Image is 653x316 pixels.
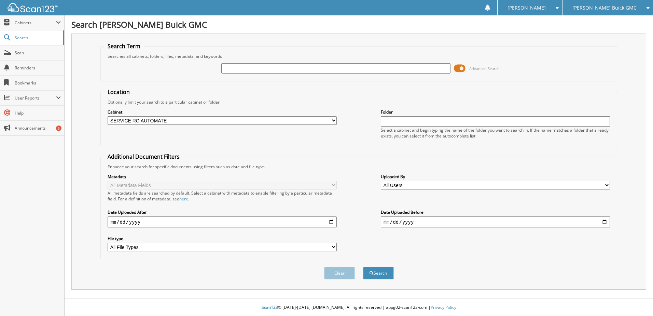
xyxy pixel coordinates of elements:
[179,196,188,202] a: here
[15,50,61,56] span: Scan
[324,267,355,279] button: Clear
[381,216,610,227] input: end
[104,164,613,170] div: Enhance your search for specific documents using filters such as date and file type.
[619,283,653,316] iframe: Chat Widget
[381,174,610,180] label: Uploaded By
[381,109,610,115] label: Folder
[104,42,144,50] legend: Search Term
[15,20,56,26] span: Cabinets
[65,299,653,316] div: © [DATE]-[DATE] [DOMAIN_NAME]. All rights reserved | appg02-scan123-com |
[108,236,337,241] label: File type
[104,99,613,105] div: Optionally limit your search to a particular cabinet or folder
[104,53,613,59] div: Searches all cabinets, folders, files, metadata, and keywords
[508,6,546,10] span: [PERSON_NAME]
[469,66,500,71] span: Advanced Search
[262,304,278,310] span: Scan123
[108,174,337,180] label: Metadata
[363,267,394,279] button: Search
[104,88,133,96] legend: Location
[15,110,61,116] span: Help
[431,304,456,310] a: Privacy Policy
[381,127,610,139] div: Select a cabinet and begin typing the name of the folder you want to search in. If the name match...
[572,6,637,10] span: [PERSON_NAME] Buick GMC
[381,209,610,215] label: Date Uploaded Before
[108,190,337,202] div: All metadata fields are searched by default. Select a cabinet with metadata to enable filtering b...
[71,19,646,30] h1: Search [PERSON_NAME] Buick GMC
[56,126,61,131] div: 6
[15,125,61,131] span: Announcements
[15,65,61,71] span: Reminders
[108,109,337,115] label: Cabinet
[108,209,337,215] label: Date Uploaded After
[7,3,58,12] img: scan123-logo-white.svg
[108,216,337,227] input: start
[15,35,60,41] span: Search
[104,153,183,160] legend: Additional Document Filters
[15,80,61,86] span: Bookmarks
[15,95,56,101] span: User Reports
